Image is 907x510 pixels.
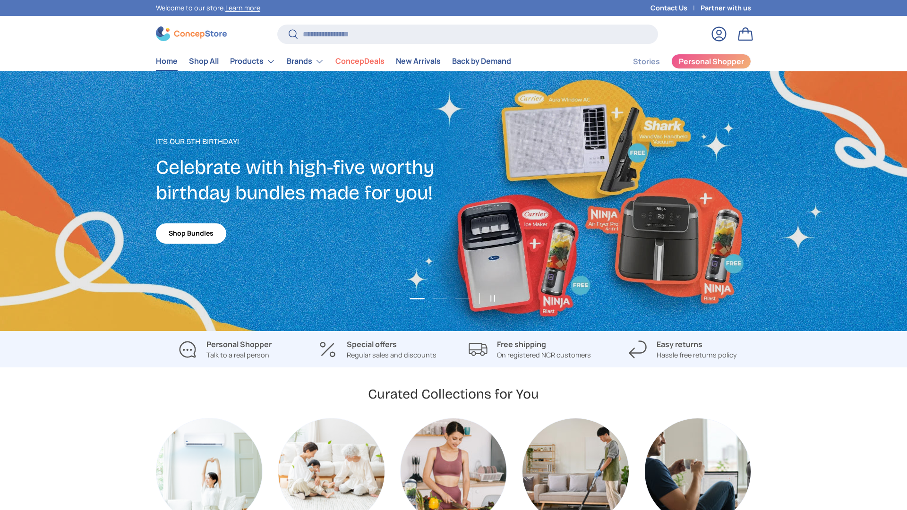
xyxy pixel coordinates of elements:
[396,52,441,70] a: New Arrivals
[224,52,281,71] summary: Products
[308,339,446,360] a: Special offers Regular sales and discounts
[614,339,751,360] a: Easy returns Hassle free returns policy
[189,52,219,70] a: Shop All
[287,52,324,71] a: Brands
[452,52,511,70] a: Back by Demand
[497,339,546,349] strong: Free shipping
[156,155,453,206] h2: Celebrate with high-five worthy birthday bundles made for you!
[461,339,599,360] a: Free shipping On registered NCR customers
[657,350,737,360] p: Hassle free returns policy
[701,3,751,13] a: Partner with us
[610,52,751,71] nav: Secondary
[230,52,275,71] a: Products
[657,339,702,349] strong: Easy returns
[281,52,330,71] summary: Brands
[156,52,511,71] nav: Primary
[225,3,260,12] a: Learn more
[156,26,227,41] img: ConcepStore
[671,54,751,69] a: Personal Shopper
[156,339,293,360] a: Personal Shopper Talk to a real person
[679,58,744,65] span: Personal Shopper
[633,52,660,71] a: Stories
[368,385,539,403] h2: Curated Collections for You
[156,136,453,147] p: It's our 5th Birthday!
[156,223,226,244] a: Shop Bundles
[347,339,397,349] strong: Special offers
[156,52,178,70] a: Home
[347,350,436,360] p: Regular sales and discounts
[650,3,701,13] a: Contact Us
[335,52,385,70] a: ConcepDeals
[156,3,260,13] p: Welcome to our store.
[497,350,591,360] p: On registered NCR customers
[206,350,272,360] p: Talk to a real person
[206,339,272,349] strong: Personal Shopper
